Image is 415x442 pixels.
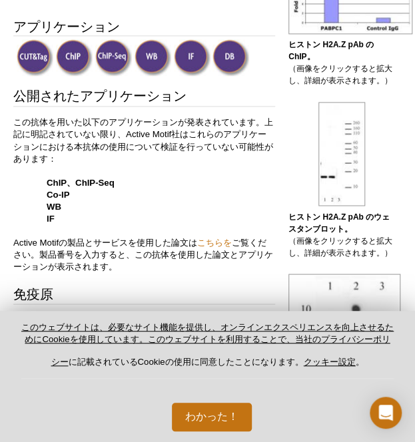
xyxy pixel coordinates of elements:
font: IF [47,213,55,223]
font: Active Motifの製品とサービスを使用した論文は [13,237,197,247]
font: 公開されたアプリケーション [13,89,187,103]
font: ヒストン H2A.Z pAb の ChIP。 [288,40,374,61]
img: ChIP検証済み [56,39,93,76]
img: ウェスタンブロットで検査したヒストン H2A.Z 抗体 (pAb)。 [318,102,365,206]
a: このウェブサイトは、必要なサイト機能を提供し、オンラインエクスペリエンスを向上させるためにCookieを使用しています。このウェブサイトを利用することで、当社のプライバシーポリシー [21,322,394,367]
font: ヒストン H2A.Z pAb のウェスタンブロット。 [288,212,390,233]
font: ChIP、ChIP-Seq [47,177,115,187]
a: こちらを [197,237,232,247]
img: ドットブロット分析により検査したヒストン H2A.Z 抗体 (pAb)。 [288,274,400,377]
font: ご覧ください。製品番号を入力すると、この抗体を使用した論文とアプリケーションが表示されます。 [13,237,273,271]
img: 免疫蛍光法による検証済み [174,39,210,76]
font: 。 [295,357,304,367]
font: アプリケーション [13,19,120,34]
font: （画像をクリックすると拡大し、詳細が表示されます。） [288,64,392,85]
div: インターコムメッセンジャーを開く [370,397,402,429]
font: WB [47,201,61,211]
font: Co-IP [47,189,69,199]
font: （画像をクリックすると拡大し、詳細が表示されます。） [288,236,392,257]
font: 免疫原 [13,286,53,301]
button: クッキー設定 [304,356,356,368]
img: ウェスタンブロット検証済み [135,39,171,76]
font: 。 [356,357,364,367]
img: ChIP-Seq 検証済み [95,39,132,76]
img: ドットブロット検証済み [212,39,249,76]
font: クッキー設定 [304,357,356,367]
img: カット＆タグ検証済み [17,39,53,76]
font: わかった！ [185,411,238,422]
button: わかった！ [172,403,252,431]
font: この抗体を用いた以下のアプリケーションが発表されています。上記に明記されていない限り、Active Motif社はこれらのアプリケーションにおける本抗体の使用について検証を行っていない可能性があ... [13,117,273,163]
font: に記載されているCookieの使用に同意したことになります [68,357,294,367]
